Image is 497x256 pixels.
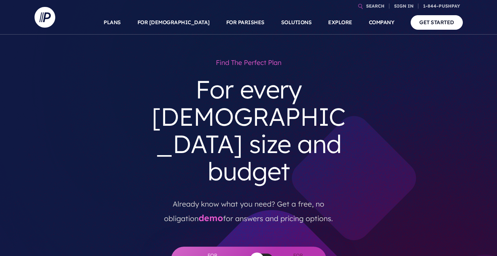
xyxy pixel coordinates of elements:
h1: Find the perfect plan [144,55,353,70]
a: SOLUTIONS [281,10,312,35]
h3: For every [DEMOGRAPHIC_DATA] size and budget [144,70,353,191]
a: EXPLORE [328,10,352,35]
a: GET STARTED [411,15,463,29]
a: demo [199,212,223,223]
p: Already know what you need? Get a free, no obligation for answers and pricing options. [150,191,348,226]
a: COMPANY [369,10,394,35]
a: FOR PARISHES [226,10,265,35]
a: PLANS [104,10,121,35]
a: FOR [DEMOGRAPHIC_DATA] [137,10,210,35]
